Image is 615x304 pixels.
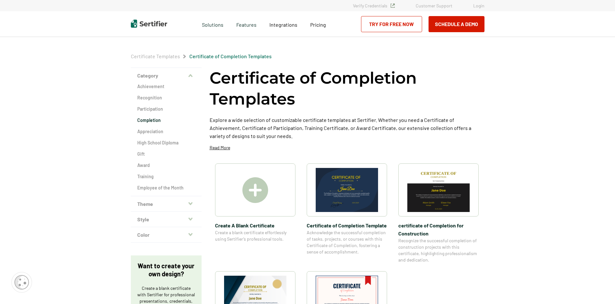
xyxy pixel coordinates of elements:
[137,106,195,112] a: Participation
[391,4,395,8] img: Verified
[202,20,223,28] span: Solutions
[137,262,195,278] p: Want to create your own design?
[14,275,29,290] img: Cookie Popup Icon
[137,185,195,191] a: Employee of the Month
[131,196,202,212] button: Theme
[416,3,452,8] a: Customer Support
[131,53,180,59] a: Certificate Templates
[137,151,195,157] a: Gift
[215,229,295,242] span: Create a blank certificate effortlessly using Sertifier’s professional tools.
[398,163,479,263] a: certificate of Completion for Constructioncertificate of Completion for ConstructionRecognize the...
[429,16,484,32] button: Schedule a Demo
[137,140,195,146] a: High School Diploma
[131,212,202,227] button: Style
[236,20,257,28] span: Features
[137,173,195,180] a: Training
[407,168,470,212] img: certificate of Completion for Construction
[361,16,422,32] a: Try for Free Now
[189,53,272,59] a: Certificate of Completion Templates
[353,3,395,8] a: Verify Credentials
[307,163,387,263] a: Certificate of Completion TemplateCertificate of Completion TemplateAcknowledge the successful co...
[269,20,297,28] a: Integrations
[316,168,378,212] img: Certificate of Completion Template
[137,128,195,135] a: Appreciation
[210,116,484,140] p: Explore a wide selection of customizable certificate templates at Sertifier. Whether you need a C...
[131,68,202,83] button: Category
[131,227,202,243] button: Color
[131,20,167,28] img: Sertifier | Digital Credentialing Platform
[137,162,195,169] a: Award
[137,95,195,101] a: Recognition
[210,144,230,151] p: Read More
[137,117,195,124] a: Completion
[210,68,484,109] h1: Certificate of Completion Templates
[131,53,272,60] div: Breadcrumb
[307,229,387,255] span: Acknowledge the successful completion of tasks, projects, or courses with this Certificate of Com...
[269,22,297,28] span: Integrations
[398,221,479,237] span: certificate of Completion for Construction
[307,221,387,229] span: Certificate of Completion Template
[473,3,484,8] a: Login
[137,83,195,90] a: Achievement
[242,177,268,203] img: Create A Blank Certificate
[398,237,479,263] span: Recognize the successful completion of construction projects with this certificate, highlighting ...
[215,221,295,229] span: Create A Blank Certificate
[131,83,202,196] div: Category
[310,20,326,28] a: Pricing
[310,22,326,28] span: Pricing
[583,273,615,304] iframe: Chat Widget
